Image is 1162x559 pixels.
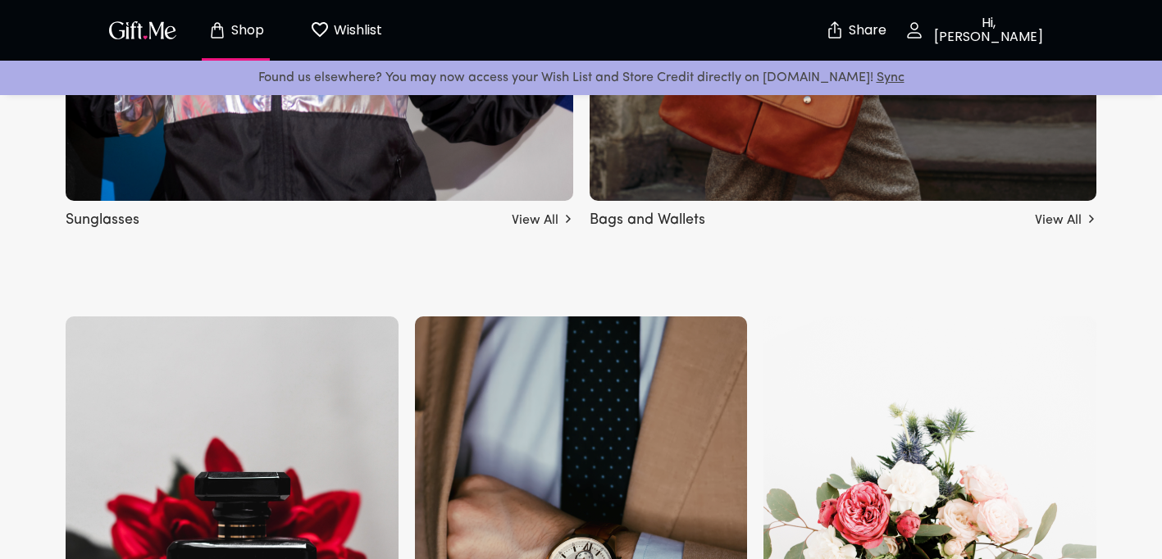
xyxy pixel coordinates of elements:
[1035,204,1096,230] a: View All
[845,24,886,38] p: Share
[104,20,181,40] button: GiftMe Logo
[877,71,905,84] a: Sync
[825,20,845,40] img: secure
[895,4,1059,57] button: Hi, [PERSON_NAME]
[924,16,1049,44] p: Hi, [PERSON_NAME]
[191,4,281,57] button: Store page
[590,189,1097,227] a: Bags and Wallets
[13,67,1149,89] p: Found us elsewhere? You may now access your Wish List and Store Credit directly on [DOMAIN_NAME]!
[827,2,885,59] button: Share
[66,204,139,231] h5: Sunglasses
[590,204,705,231] h5: Bags and Wallets
[106,18,180,42] img: GiftMe Logo
[301,4,391,57] button: Wishlist page
[227,24,264,38] p: Shop
[66,189,573,227] a: Sunglasses
[330,20,382,41] p: Wishlist
[512,204,573,230] a: View All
